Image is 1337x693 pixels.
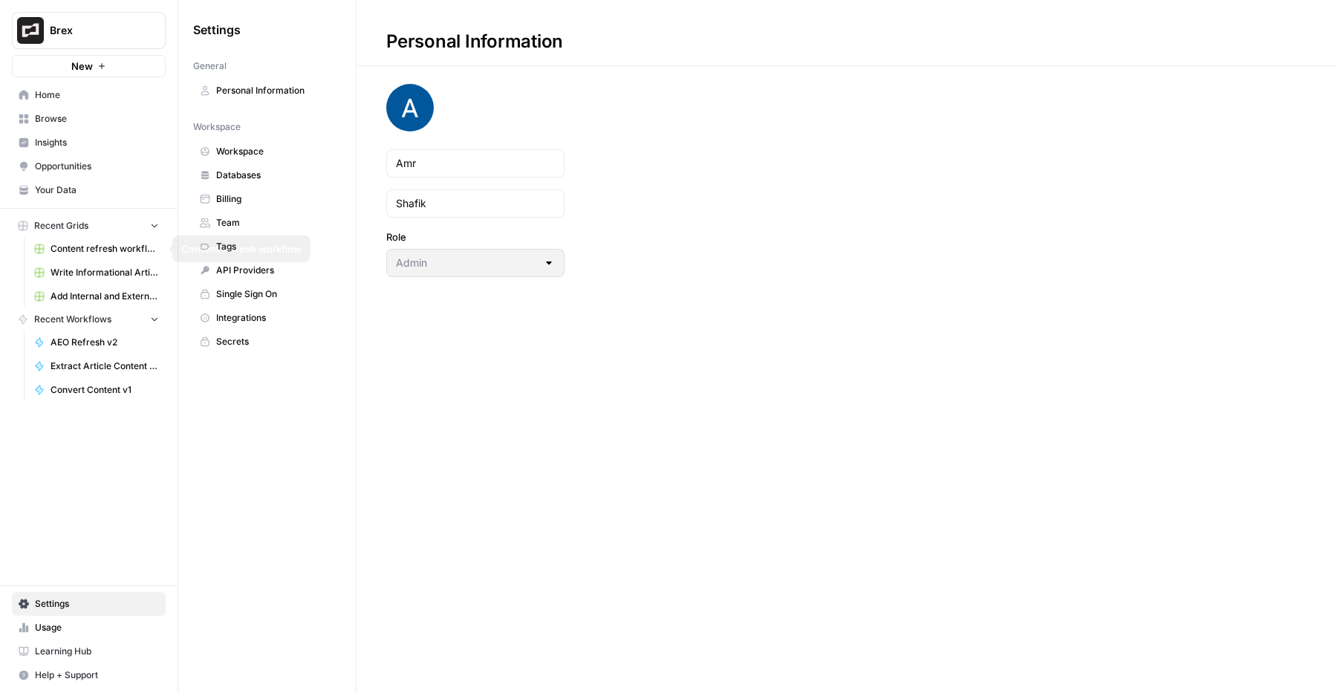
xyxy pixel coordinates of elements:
a: Integrations [193,306,341,330]
img: avatar [386,84,434,131]
a: API Providers [193,258,341,282]
span: Extract Article Content v.2 [51,359,159,373]
span: Opportunities [35,160,159,173]
span: Convert Content v1 [51,383,159,397]
a: Team [193,211,341,235]
button: Recent Grids [12,215,166,237]
a: Usage [12,616,166,640]
a: Single Sign On [193,282,341,306]
span: Integrations [216,311,334,325]
button: Recent Workflows [12,308,166,331]
span: Billing [216,192,334,206]
button: Help + Support [12,663,166,687]
span: Browse [35,112,159,126]
a: Extract Article Content v.2 [27,354,166,378]
a: Databases [193,163,341,187]
span: General [193,59,227,73]
a: Learning Hub [12,640,166,663]
a: AEO Refresh v2 [27,331,166,354]
a: Convert Content v1 [27,378,166,402]
a: Home [12,83,166,107]
a: Content refresh workflow [27,237,166,261]
span: Databases [216,169,334,182]
button: New [12,55,166,77]
a: Billing [193,187,341,211]
span: AEO Refresh v2 [51,336,159,349]
span: Tags [216,240,334,253]
a: Write Informational Article [27,261,166,284]
span: Personal Information [216,84,334,97]
span: Insights [35,136,159,149]
a: Your Data [12,178,166,202]
a: Settings [12,592,166,616]
span: Single Sign On [216,287,334,301]
a: Insights [12,131,166,154]
span: Settings [35,597,159,611]
span: Your Data [35,183,159,197]
span: Write Informational Article [51,266,159,279]
span: Add Internal and External Links (1) [51,290,159,303]
span: Home [35,88,159,102]
span: Brex [50,23,140,38]
span: Recent Workflows [34,313,111,326]
span: API Providers [216,264,334,277]
span: Help + Support [35,668,159,682]
span: Learning Hub [35,645,159,658]
img: Brex Logo [17,17,44,44]
a: Personal Information [193,79,341,103]
div: Personal Information [357,30,593,53]
a: Opportunities [12,154,166,178]
a: Workspace [193,140,341,163]
span: Usage [35,621,159,634]
a: Tags [193,235,341,258]
span: Content refresh workflow [51,242,159,256]
button: Workspace: Brex [12,12,166,49]
span: Team [216,216,334,230]
span: New [71,59,93,74]
span: Recent Grids [34,219,88,232]
label: Role [386,230,565,244]
span: Secrets [216,335,334,348]
a: Browse [12,107,166,131]
a: Add Internal and External Links (1) [27,284,166,308]
span: Settings [193,21,241,39]
a: Secrets [193,330,341,354]
span: Workspace [216,145,334,158]
span: Workspace [193,120,241,134]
